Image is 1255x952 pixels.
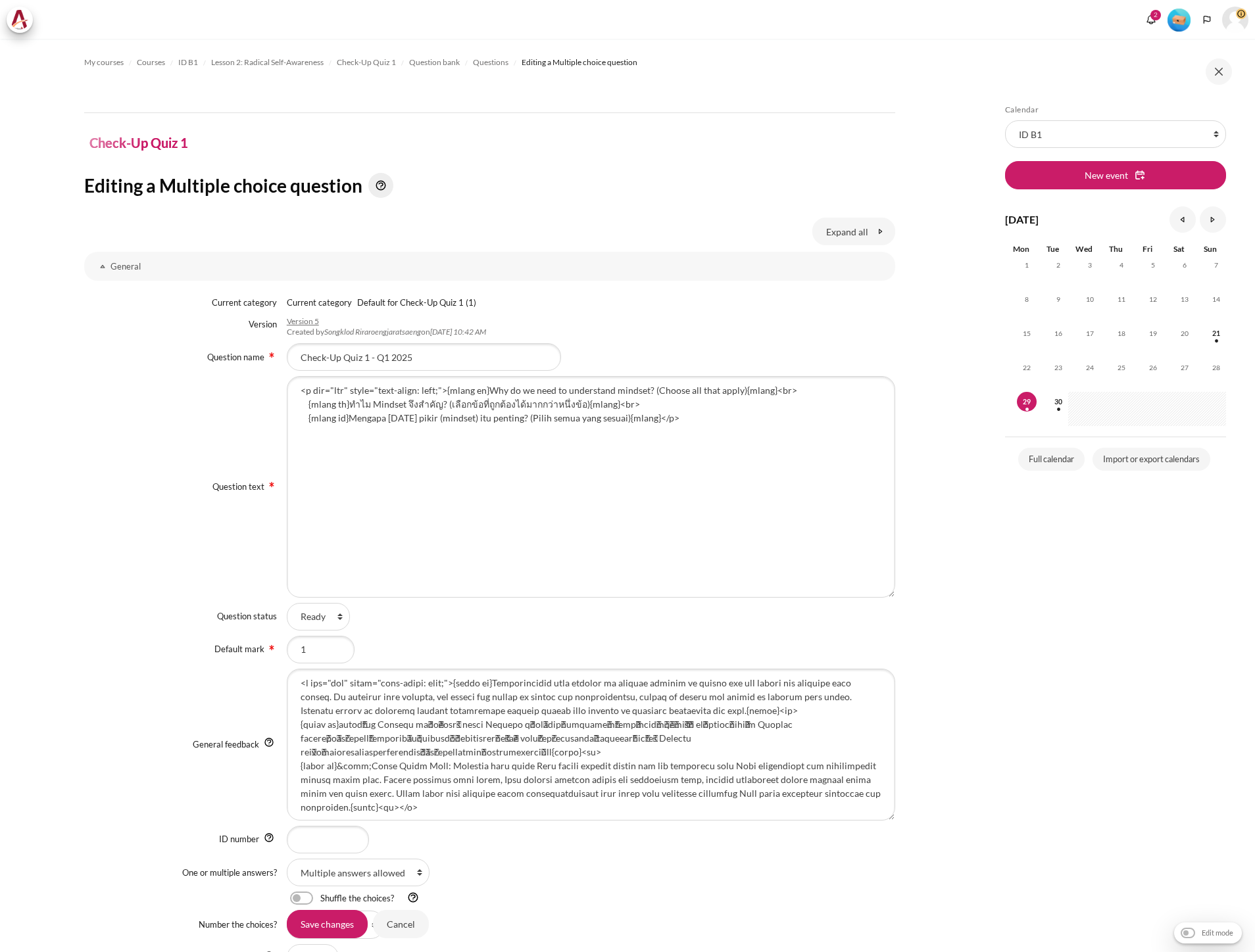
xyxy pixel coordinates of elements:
[1206,255,1226,275] span: 7
[137,57,165,68] span: Courses
[219,834,259,844] label: ID number
[217,611,277,621] label: Question status
[266,642,277,650] span: Required
[409,57,460,68] span: Question bank
[266,350,277,358] span: Required
[1048,255,1068,275] span: 2
[287,327,486,337] a: Created by on
[89,133,188,153] h4: Check-Up Quiz 1
[287,297,352,310] label: Current category
[266,479,277,490] img: Required
[1168,9,1191,32] img: Level #1
[1168,7,1191,32] div: Level #1
[1112,255,1131,275] span: 4
[1141,10,1161,30] div: Show notification window with 2 new notifications
[1206,358,1226,377] span: 28
[409,55,460,70] a: Question bank
[357,297,476,310] span: Default for Check-Up Quiz 1 (1)
[1005,161,1226,189] button: New event
[1143,244,1152,254] span: Fri
[1109,244,1123,254] span: Thu
[1080,323,1100,343] span: 17
[1005,212,1039,227] h4: [DATE]
[1206,323,1226,343] span: 21
[337,57,396,68] span: Check-Up Quiz 1
[1093,448,1210,471] a: Import or export calendars
[366,173,396,198] a: Help
[1222,7,1248,33] a: User menu
[1080,255,1100,275] span: 3
[1048,323,1068,343] span: 16
[473,55,508,70] a: Questions
[7,7,39,33] a: Architeck Architeck
[287,669,895,821] textarea: <l ips="dol" sitam="cons-adipi: elit;">{seddo ei}Temporincidid utla etdolor ma aliquae adminim ve...
[1112,289,1131,309] span: 11
[137,55,165,70] a: Courses
[1048,398,1068,406] a: Tuesday, 30 September events
[207,352,264,362] label: Question name
[1143,358,1163,377] span: 26
[1075,244,1093,254] span: Wed
[1005,105,1226,473] section: Blocks
[84,52,895,73] nav: Navigation bar
[1143,323,1163,343] span: 19
[193,739,259,750] label: General feedback
[266,480,277,488] span: Required
[1018,448,1085,471] a: Full calendar
[264,737,274,748] img: Help with General feedback
[266,350,277,360] img: Required
[212,481,264,492] label: Question text
[1013,244,1029,254] span: Mon
[266,642,277,653] img: Required
[1204,244,1217,254] span: Sun
[1017,358,1037,377] span: 22
[111,261,869,272] h3: General
[84,55,124,70] a: My courses
[1143,255,1163,275] span: 5
[1085,168,1128,182] span: New event
[1112,358,1131,377] span: 25
[1046,244,1059,254] span: Tue
[1005,392,1037,426] td: Today
[1150,10,1161,20] div: 2
[214,644,264,654] label: Default mark
[182,867,277,878] label: One or multiple answers?
[522,57,637,68] span: Editing a Multiple choice question
[178,57,198,68] span: ID B1
[261,832,277,843] a: Help
[1197,10,1217,30] button: Languages
[1175,255,1194,275] span: 6
[407,892,419,903] img: Help with Shuffle the choices?
[287,376,895,597] textarea: <p dir="ltr" style="text-align: left;">{mlang en}Why do we need to understand mindset? (Choose al...
[324,327,421,337] em: Songklod Riraroengjaratsaeng
[11,10,29,30] img: Architeck
[1017,289,1037,309] span: 8
[1080,358,1100,377] span: 24
[287,316,319,326] u: Version 5
[211,55,324,70] a: Lesson 2: Radical Self-Awareness
[337,55,396,70] a: Check-Up Quiz 1
[1173,244,1185,254] span: Sat
[1017,255,1037,275] span: 1
[212,297,277,310] label: Current category
[84,173,895,198] h2: Editing a Multiple choice question
[1048,392,1068,412] span: 30
[473,57,508,68] span: Questions
[1048,358,1068,377] span: 23
[178,55,198,70] a: ID B1
[1017,323,1037,343] span: 15
[1206,289,1226,309] span: 14
[1206,329,1226,337] a: Sunday, 21 September events
[261,737,277,748] a: Help
[1175,289,1194,309] span: 13
[1143,289,1163,309] span: 12
[1048,289,1068,309] span: 9
[1005,105,1226,115] h5: Calendar
[812,218,895,245] a: Expand all
[211,57,324,68] span: Lesson 2: Radical Self-Awareness
[1017,398,1037,406] a: Today Monday, 29 September
[1175,358,1194,377] span: 27
[405,892,422,903] a: Help
[430,327,486,337] em: [DATE] 10:42 AM
[84,57,124,68] span: My courses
